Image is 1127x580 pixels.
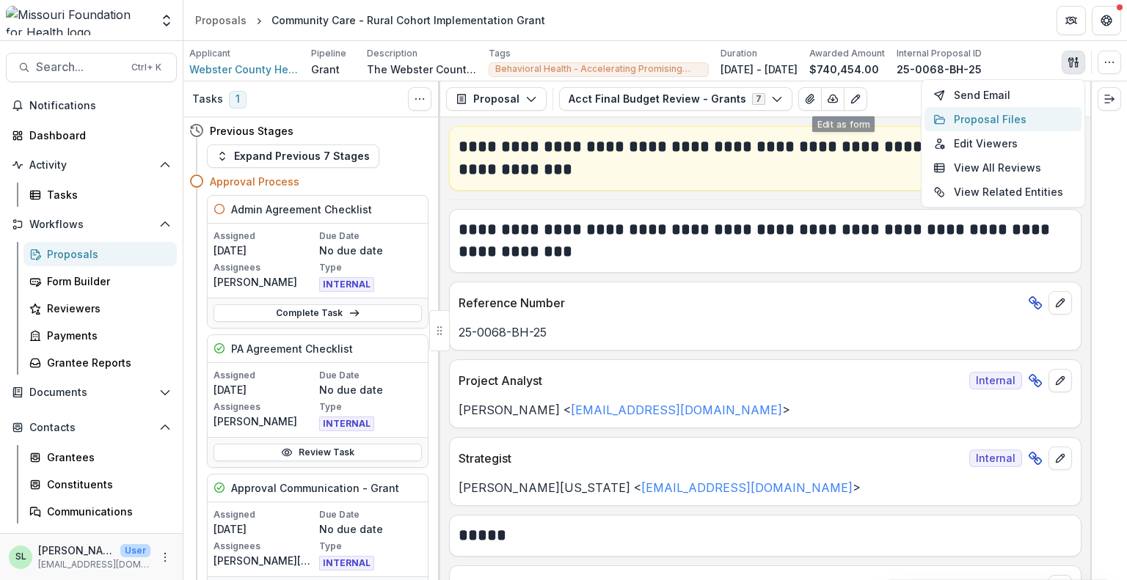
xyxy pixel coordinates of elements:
[189,10,252,31] a: Proposals
[210,123,293,139] h4: Previous Stages
[6,381,177,404] button: Open Documents
[15,552,26,562] div: Sada Lindsey
[47,504,165,519] div: Communications
[319,230,422,243] p: Due Date
[23,445,177,469] a: Grantees
[641,480,853,495] a: [EMAIL_ADDRESS][DOMAIN_NAME]
[721,47,757,60] p: Duration
[214,508,316,521] p: Assigned
[6,416,177,439] button: Open Contacts
[721,62,798,77] p: [DATE] - [DATE]
[214,304,422,322] a: Complete Task
[214,553,316,568] p: [PERSON_NAME][US_STATE]
[459,449,963,467] p: Strategist
[897,47,982,60] p: Internal Proposal ID
[311,62,340,77] p: Grant
[214,382,316,397] p: [DATE]
[29,100,171,112] span: Notifications
[1098,87,1121,111] button: Expand right
[367,62,477,77] p: The Webster County Health Unit proposes a Community Care Team to connect residents with essential...
[1057,6,1086,35] button: Partners
[36,60,123,74] span: Search...
[47,477,165,492] div: Constituents
[23,296,177,320] a: Reviewers
[319,277,374,292] span: INTERNAL
[29,386,153,399] span: Documents
[214,369,316,382] p: Assigned
[47,301,165,316] div: Reviewers
[6,529,177,553] button: Open Data & Reporting
[29,128,165,143] div: Dashboard
[969,372,1022,389] span: Internal
[559,87,792,111] button: Acct Final Budget Review - Grants7
[29,422,153,434] span: Contacts
[809,47,885,60] p: Awarded Amount
[189,62,299,77] a: Webster County Health Unit
[23,499,177,524] a: Communications
[29,159,153,172] span: Activity
[189,47,230,60] p: Applicant
[459,401,1072,419] p: [PERSON_NAME] < >
[897,62,982,77] p: 25-0068-BH-25
[408,87,431,111] button: Toggle View Cancelled Tasks
[319,261,422,274] p: Type
[47,328,165,343] div: Payments
[23,323,177,348] a: Payments
[23,472,177,496] a: Constituents
[844,87,867,111] button: Edit as form
[1048,447,1072,470] button: edit
[6,153,177,177] button: Open Activity
[47,355,165,370] div: Grantee Reports
[459,294,1022,312] p: Reference Number
[6,213,177,236] button: Open Workflows
[798,87,822,111] button: View Attached Files
[189,10,551,31] nav: breadcrumb
[319,369,422,382] p: Due Date
[47,449,165,465] div: Grantees
[47,274,165,289] div: Form Builder
[207,144,379,168] button: Expand Previous 7 Stages
[319,540,422,553] p: Type
[23,242,177,266] a: Proposals
[214,261,316,274] p: Assignees
[1048,291,1072,315] button: edit
[214,400,316,414] p: Assignees
[231,341,353,356] h5: PA Agreement Checklist
[319,400,422,414] p: Type
[459,323,1072,341] p: 25-0068-BH-25
[23,269,177,293] a: Form Builder
[1092,6,1121,35] button: Get Help
[156,548,174,566] button: More
[214,521,316,537] p: [DATE]
[47,187,165,202] div: Tasks
[192,93,223,106] h3: Tasks
[319,382,422,397] p: No due date
[128,59,164,76] div: Ctrl + K
[809,62,879,77] p: $740,454.00
[23,183,177,207] a: Tasks
[214,444,422,461] a: Review Task
[231,202,372,217] h5: Admin Agreement Checklist
[459,479,1072,496] p: [PERSON_NAME][US_STATE] < >
[489,47,511,60] p: Tags
[319,243,422,258] p: No due date
[311,47,346,60] p: Pipeline
[1048,369,1072,392] button: edit
[214,230,316,243] p: Assigned
[495,64,702,74] span: Behavioral Health - Accelerating Promising Practices
[38,558,150,571] p: [EMAIL_ADDRESS][DOMAIN_NAME]
[229,91,247,109] span: 1
[271,12,545,28] div: Community Care - Rural Cohort Implementation Grant
[156,6,177,35] button: Open entity switcher
[195,12,247,28] div: Proposals
[210,174,299,189] h4: Approval Process
[38,543,114,558] p: [PERSON_NAME]
[446,87,547,111] button: Proposal
[319,521,422,537] p: No due date
[367,47,417,60] p: Description
[231,480,399,496] h5: Approval Communication - Grant
[459,372,963,389] p: Project Analyst
[969,449,1022,467] span: Internal
[47,246,165,262] div: Proposals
